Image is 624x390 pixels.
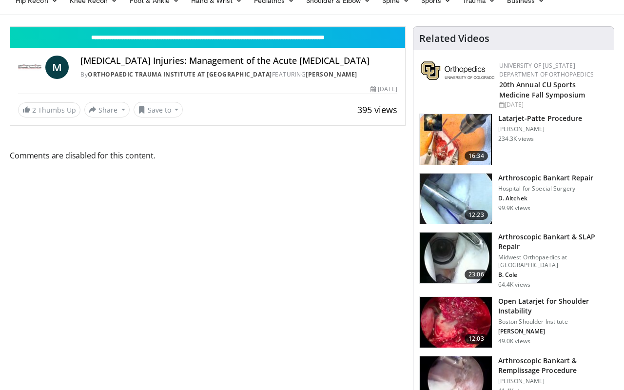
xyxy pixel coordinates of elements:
[465,270,488,279] span: 23:06
[498,125,582,133] p: [PERSON_NAME]
[80,70,397,79] div: By FEATURING
[499,100,606,109] div: [DATE]
[306,70,357,78] a: [PERSON_NAME]
[420,114,492,165] img: 617583_3.png.150x105_q85_crop-smart_upscale.jpg
[498,173,594,183] h3: Arthroscopic Bankart Repair
[498,296,608,316] h3: Open Latarjet for Shoulder Instability
[18,102,80,117] a: 2 Thumbs Up
[499,61,594,78] a: University of [US_STATE] Department of Orthopaedics
[498,195,594,202] p: D. Altchek
[498,253,608,269] p: Midwest Orthopaedics at [GEOGRAPHIC_DATA]
[498,318,608,326] p: Boston Shoulder Institute
[419,296,608,348] a: 12:03 Open Latarjet for Shoulder Instability Boston Shoulder Institute [PERSON_NAME] 49.0K views
[10,149,406,162] span: Comments are disabled for this content.
[498,114,582,123] h3: Latarjet-Patte Procedure
[419,173,608,225] a: 12:23 Arthroscopic Bankart Repair Hospital for Special Surgery D. Altchek 99.9K views
[499,80,585,99] a: 20th Annual CU Sports Medicine Fall Symposium
[498,337,530,345] p: 49.0K views
[498,356,608,375] h3: Arthroscopic Bankart & Remplissage Procedure
[45,56,69,79] a: M
[370,85,397,94] div: [DATE]
[357,104,397,116] span: 395 views
[498,271,608,279] p: B. Cole
[420,233,492,283] img: cole_0_3.png.150x105_q85_crop-smart_upscale.jpg
[498,377,608,385] p: [PERSON_NAME]
[465,151,488,161] span: 16:34
[84,102,130,117] button: Share
[465,334,488,344] span: 12:03
[498,328,608,335] p: [PERSON_NAME]
[419,232,608,289] a: 23:06 Arthroscopic Bankart & SLAP Repair Midwest Orthopaedics at [GEOGRAPHIC_DATA] B. Cole 64.4K ...
[419,33,489,44] h4: Related Videos
[419,114,608,165] a: 16:34 Latarjet-Patte Procedure [PERSON_NAME] 234.3K views
[498,135,534,143] p: 234.3K views
[18,56,41,79] img: Orthopaedic Trauma Institute at UCSF
[88,70,272,78] a: Orthopaedic Trauma Institute at [GEOGRAPHIC_DATA]
[421,61,494,80] img: 355603a8-37da-49b6-856f-e00d7e9307d3.png.150x105_q85_autocrop_double_scale_upscale_version-0.2.png
[498,281,530,289] p: 64.4K views
[465,210,488,220] span: 12:23
[498,185,594,193] p: Hospital for Special Surgery
[498,204,530,212] p: 99.9K views
[80,56,397,66] h4: [MEDICAL_DATA] Injuries: Management of the Acute [MEDICAL_DATA]
[134,102,183,117] button: Save to
[32,105,36,115] span: 2
[498,232,608,252] h3: Arthroscopic Bankart & SLAP Repair
[420,297,492,348] img: 944938_3.png.150x105_q85_crop-smart_upscale.jpg
[420,174,492,224] img: 10039_3.png.150x105_q85_crop-smart_upscale.jpg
